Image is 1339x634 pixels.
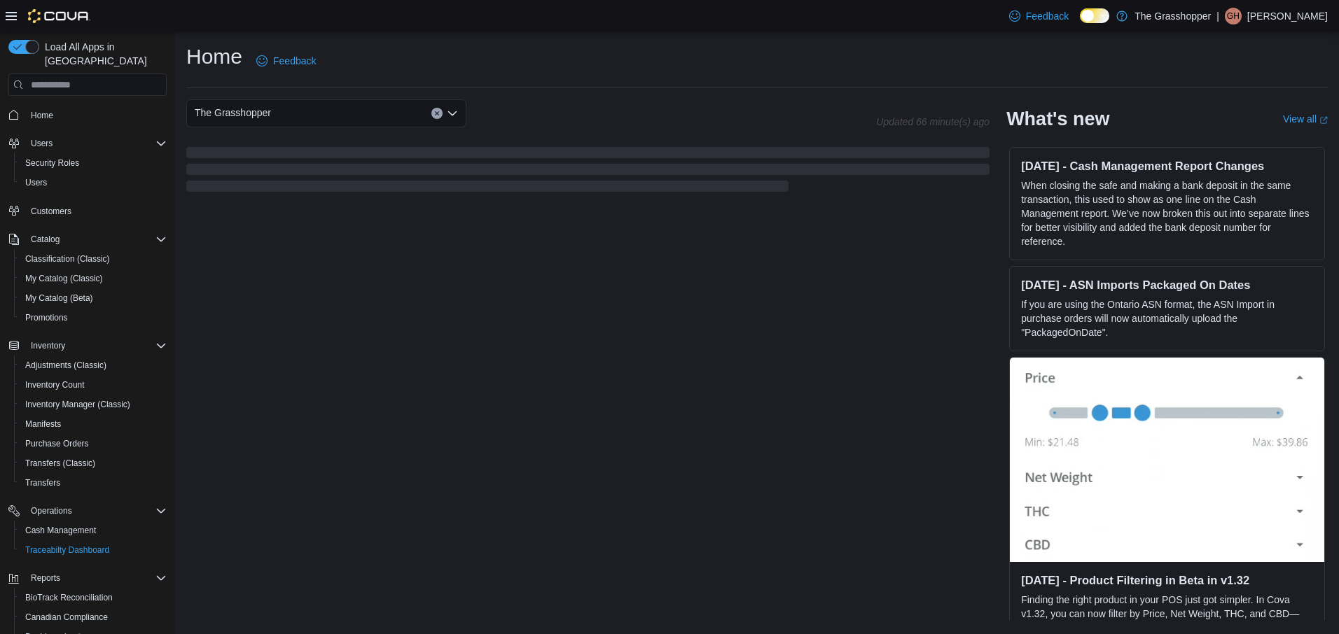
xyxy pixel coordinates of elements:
button: Users [14,173,172,192]
a: Inventory Manager (Classic) [20,396,136,413]
span: Reports [31,572,60,584]
button: Inventory [25,337,71,354]
span: Transfers [25,477,60,488]
h3: [DATE] - Product Filtering in Beta in v1.32 [1021,573,1313,587]
button: Canadian Compliance [14,607,172,627]
button: My Catalog (Classic) [14,269,172,288]
span: Manifests [25,418,61,430]
button: Inventory Manager (Classic) [14,395,172,414]
span: Users [25,135,167,152]
a: Customers [25,203,77,220]
span: Cash Management [25,525,96,536]
h1: Home [186,43,242,71]
span: Classification (Classic) [20,251,167,267]
span: Traceabilty Dashboard [25,544,109,556]
span: Dark Mode [1080,23,1081,24]
p: The Grasshopper [1135,8,1211,24]
span: Transfers (Classic) [25,458,95,469]
button: Inventory Count [14,375,172,395]
button: Operations [25,502,78,519]
span: Promotions [25,312,68,323]
span: GH [1227,8,1240,24]
span: Feedback [1026,9,1069,23]
span: Loading [186,150,990,195]
h2: What's new [1006,108,1109,130]
button: Users [25,135,58,152]
span: Purchase Orders [20,435,167,452]
p: When closing the safe and making a bank deposit in the same transaction, this used to show as one... [1021,178,1313,248]
a: Feedback [251,47,321,75]
img: Cova [28,9,90,23]
button: Purchase Orders [14,434,172,453]
span: Inventory [31,340,65,351]
p: Updated 66 minute(s) ago [876,116,990,127]
button: Promotions [14,308,172,327]
a: Adjustments (Classic) [20,357,112,374]
a: Cash Management [20,522,102,539]
span: My Catalog (Beta) [25,293,93,304]
span: Transfers (Classic) [20,455,167,472]
span: Adjustments (Classic) [25,360,106,371]
span: Security Roles [25,157,79,169]
button: Reports [25,570,66,586]
button: Classification (Classic) [14,249,172,269]
span: Promotions [20,309,167,326]
h3: [DATE] - ASN Imports Packaged On Dates [1021,278,1313,292]
span: Reports [25,570,167,586]
span: Canadian Compliance [20,609,167,626]
a: View allExternal link [1283,113,1328,125]
a: BioTrack Reconciliation [20,589,118,606]
span: Inventory Manager (Classic) [25,399,130,410]
span: Users [25,177,47,188]
button: Operations [3,501,172,521]
span: Customers [31,206,71,217]
button: Inventory [3,336,172,355]
a: Feedback [1004,2,1074,30]
button: Home [3,104,172,125]
a: Purchase Orders [20,435,95,452]
button: Adjustments (Classic) [14,355,172,375]
button: Customers [3,201,172,221]
a: Security Roles [20,155,85,171]
button: My Catalog (Beta) [14,288,172,308]
button: Security Roles [14,153,172,173]
a: Users [20,174,53,191]
span: Customers [25,202,167,220]
p: | [1216,8,1219,24]
span: Security Roles [20,155,167,171]
button: Transfers (Classic) [14,453,172,473]
span: Feedback [273,54,316,68]
span: My Catalog (Beta) [20,290,167,307]
p: If you are using the Ontario ASN format, the ASN Import in purchase orders will now automatically... [1021,297,1313,339]
span: Traceabilty Dashboard [20,542,167,558]
span: Inventory Manager (Classic) [20,396,167,413]
span: Canadian Compliance [25,612,108,623]
a: My Catalog (Classic) [20,270,109,287]
button: Open list of options [447,108,458,119]
span: Catalog [31,234,60,245]
span: My Catalog (Classic) [20,270,167,287]
span: Catalog [25,231,167,248]
span: Adjustments (Classic) [20,357,167,374]
span: Home [31,110,53,121]
span: Operations [31,505,72,516]
span: My Catalog (Classic) [25,273,103,284]
button: Manifests [14,414,172,434]
a: Promotions [20,309,74,326]
span: Cash Management [20,522,167,539]
a: Canadian Compliance [20,609,113,626]
a: Traceabilty Dashboard [20,542,115,558]
button: Catalog [25,231,65,248]
span: BioTrack Reconciliation [20,589,167,606]
p: [PERSON_NAME] [1247,8,1328,24]
span: Users [31,138,53,149]
input: Dark Mode [1080,8,1109,23]
div: Greg Hil [1225,8,1242,24]
button: Users [3,134,172,153]
a: Classification (Classic) [20,251,116,267]
span: Transfers [20,474,167,491]
a: My Catalog (Beta) [20,290,99,307]
span: Manifests [20,416,167,432]
span: BioTrack Reconciliation [25,592,113,603]
a: Transfers (Classic) [20,455,101,472]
